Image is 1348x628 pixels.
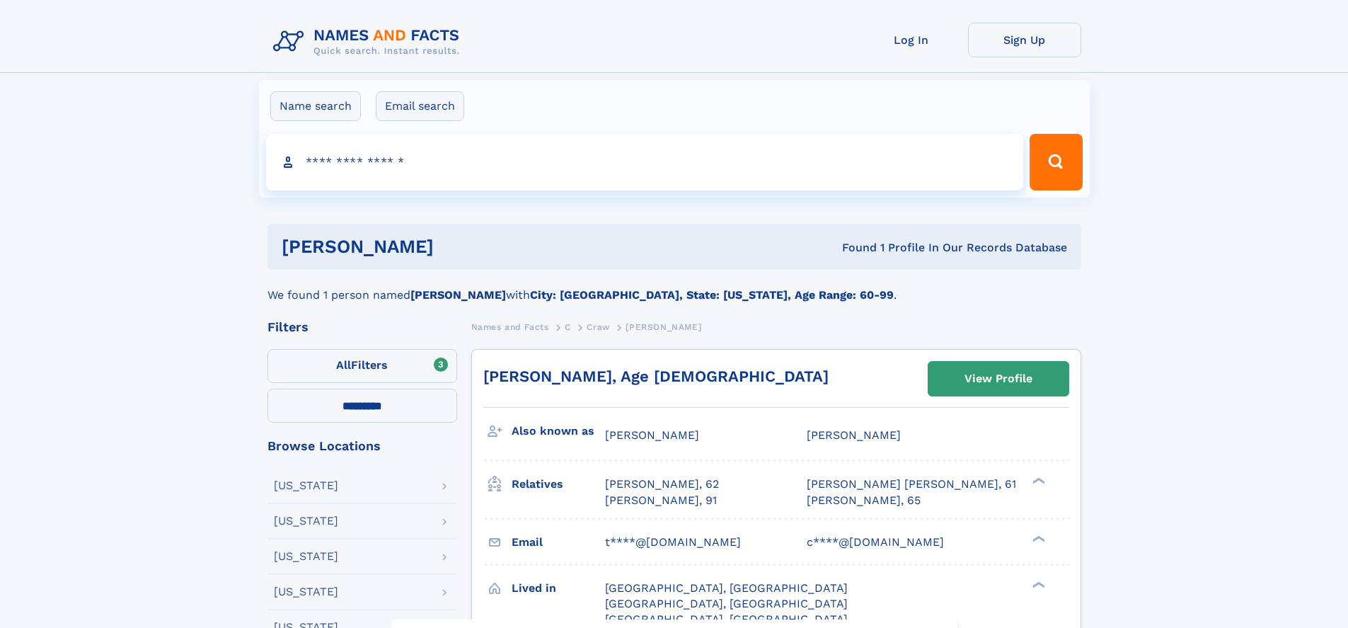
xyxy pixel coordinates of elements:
[471,318,549,336] a: Names and Facts
[605,597,848,610] span: [GEOGRAPHIC_DATA], [GEOGRAPHIC_DATA]
[410,288,506,302] b: [PERSON_NAME]
[605,493,717,508] a: [PERSON_NAME], 91
[605,476,719,492] a: [PERSON_NAME], 62
[336,358,351,372] span: All
[483,367,829,385] a: [PERSON_NAME], Age [DEMOGRAPHIC_DATA]
[928,362,1068,396] a: View Profile
[267,270,1081,304] div: We found 1 person named with .
[530,288,894,302] b: City: [GEOGRAPHIC_DATA], State: [US_STATE], Age Range: 60-99
[267,440,457,452] div: Browse Locations
[605,428,699,442] span: [PERSON_NAME]
[267,23,471,61] img: Logo Names and Facts
[807,493,921,508] a: [PERSON_NAME], 65
[587,318,609,336] a: Craw
[512,419,605,443] h3: Also known as
[605,581,848,595] span: [GEOGRAPHIC_DATA], [GEOGRAPHIC_DATA]
[274,551,338,562] div: [US_STATE]
[267,321,457,333] div: Filters
[282,238,638,256] h1: [PERSON_NAME]
[512,576,605,600] h3: Lived in
[968,23,1081,57] a: Sign Up
[274,480,338,491] div: [US_STATE]
[855,23,968,57] a: Log In
[587,322,609,332] span: Craw
[267,349,457,383] label: Filters
[1029,476,1046,486] div: ❯
[605,612,848,626] span: [GEOGRAPHIC_DATA], [GEOGRAPHIC_DATA]
[274,515,338,527] div: [US_STATE]
[512,472,605,496] h3: Relatives
[266,134,1024,190] input: search input
[274,586,338,598] div: [US_STATE]
[270,91,361,121] label: Name search
[1029,580,1046,589] div: ❯
[1029,534,1046,543] div: ❯
[376,91,464,121] label: Email search
[1030,134,1082,190] button: Search Button
[626,322,701,332] span: [PERSON_NAME]
[565,322,571,332] span: C
[807,428,901,442] span: [PERSON_NAME]
[807,476,1016,492] a: [PERSON_NAME] [PERSON_NAME], 61
[565,318,571,336] a: C
[638,240,1067,256] div: Found 1 Profile In Our Records Database
[512,530,605,554] h3: Email
[964,362,1032,395] div: View Profile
